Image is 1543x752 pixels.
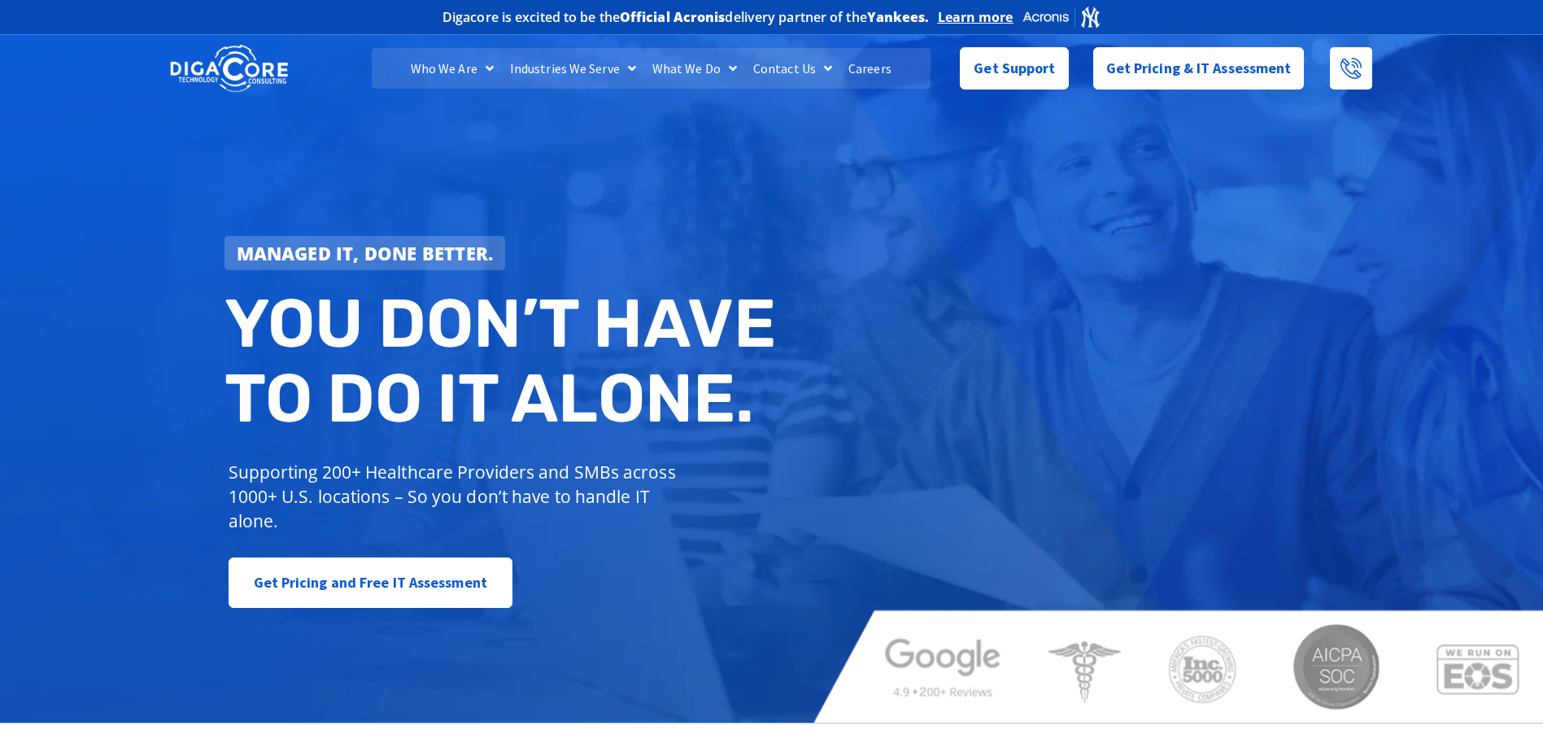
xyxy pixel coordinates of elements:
[974,52,1055,85] span: Get Support
[745,48,840,89] a: Contact Us
[229,557,512,608] a: Get Pricing and Free IT Assessment
[502,48,644,89] a: Industries We Serve
[254,566,487,599] span: Get Pricing and Free IT Assessment
[372,48,930,89] nav: Menu
[224,286,784,435] h2: You don’t have to do IT alone.
[938,9,1013,25] a: Learn more
[224,236,506,270] a: Managed IT, done better.
[170,43,288,94] img: DigaCore Technology Consulting
[229,460,683,533] p: Supporting 200+ Healthcare Providers and SMBs across 1000+ U.S. locations – So you don’t have to ...
[1106,52,1292,85] span: Get Pricing & IT Assessment
[403,48,502,89] a: Who We Are
[840,48,900,89] a: Careers
[442,11,930,24] h2: Digacore is excited to be the delivery partner of the
[1093,47,1305,90] a: Get Pricing & IT Assessment
[1022,5,1101,28] img: Acronis
[644,48,745,89] a: What We Do
[867,8,930,26] b: Yankees.
[620,8,726,26] b: Official Acronis
[237,241,494,265] strong: Managed IT, done better.
[960,47,1068,90] a: Get Support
